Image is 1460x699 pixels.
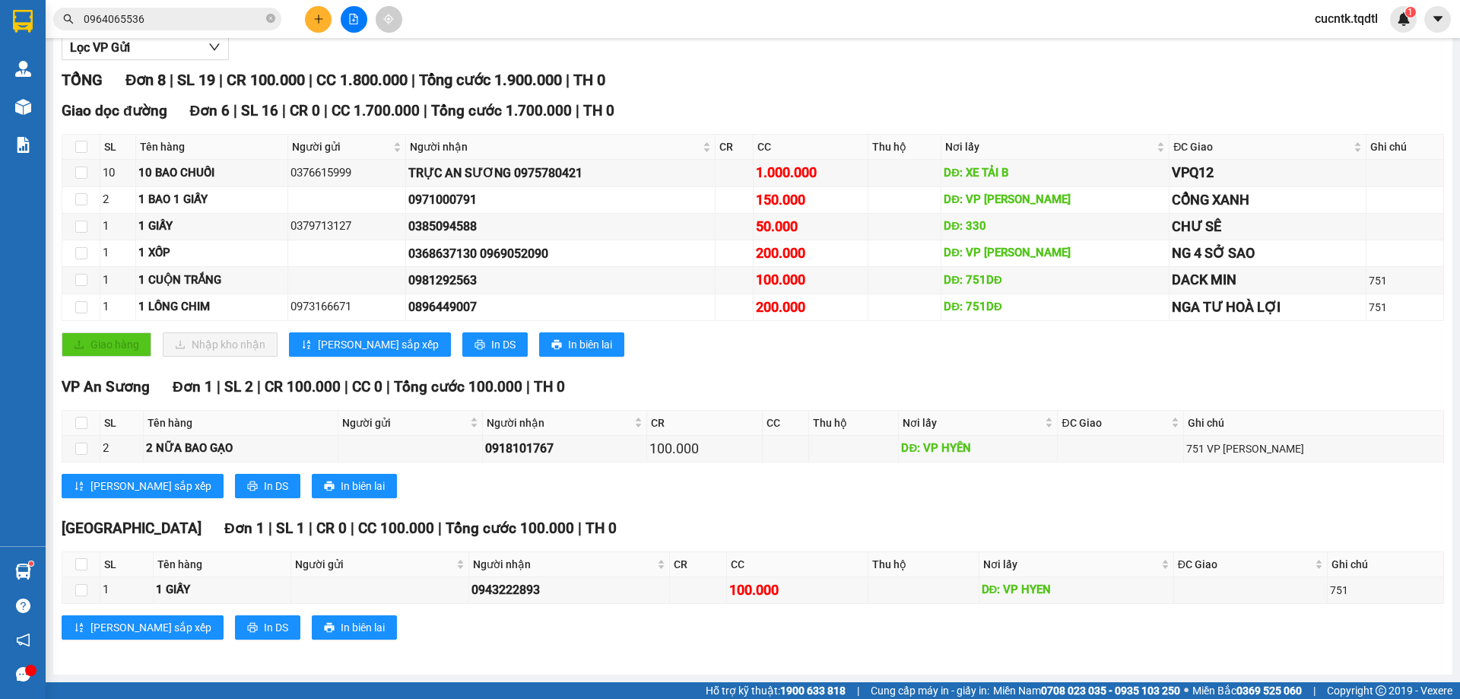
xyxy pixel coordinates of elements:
[408,297,713,316] div: 0896449007
[103,298,133,316] div: 1
[756,189,865,211] div: 150.000
[945,138,1154,155] span: Nơi lấy
[576,102,579,119] span: |
[408,190,713,209] div: 0971000791
[103,164,133,183] div: 10
[15,99,31,115] img: warehouse-icon
[105,82,202,132] li: VP [GEOGRAPHIC_DATA]
[156,581,288,599] div: 1 GIẤY
[15,564,31,580] img: warehouse-icon
[62,36,229,60] button: Lọc VP Gửi
[376,6,402,33] button: aim
[408,164,713,183] div: TRỰC AN SƯƠNG 0975780421
[871,682,989,699] span: Cung cấp máy in - giấy in:
[208,41,221,53] span: down
[264,478,288,494] span: In DS
[8,82,105,116] li: VP VP 330 [PERSON_NAME]
[1313,682,1316,699] span: |
[473,556,654,573] span: Người nhận
[227,71,305,89] span: CR 100.000
[16,599,30,613] span: question-circle
[74,481,84,493] span: sort-ascending
[103,218,133,236] div: 1
[780,685,846,697] strong: 1900 633 818
[1328,552,1444,577] th: Ghi chú
[312,615,397,640] button: printerIn biên lai
[309,71,313,89] span: |
[170,71,173,89] span: |
[446,519,574,537] span: Tổng cước 100.000
[408,217,713,236] div: 0385094588
[534,378,565,396] span: TH 0
[809,411,899,436] th: Thu hộ
[670,552,727,577] th: CR
[100,411,144,436] th: SL
[125,71,166,89] span: Đơn 8
[154,552,291,577] th: Tên hàng
[1172,243,1363,264] div: NG 4 SỞ SAO
[647,411,763,436] th: CR
[163,332,278,357] button: downloadNhập kho nhận
[383,14,394,24] span: aim
[526,378,530,396] span: |
[1369,272,1441,289] div: 751
[290,164,403,183] div: 0376615999
[62,474,224,498] button: sort-ascending[PERSON_NAME] sắp xếp
[386,378,390,396] span: |
[62,615,224,640] button: sort-ascending[PERSON_NAME] sắp xếp
[727,552,869,577] th: CC
[100,135,136,160] th: SL
[341,6,367,33] button: file-add
[1184,688,1189,694] span: ⚪️
[868,135,942,160] th: Thu hộ
[1062,415,1167,431] span: ĐC Giao
[247,481,258,493] span: printer
[324,481,335,493] span: printer
[173,378,213,396] span: Đơn 1
[763,411,809,436] th: CC
[74,622,84,634] span: sort-ascending
[394,378,522,396] span: Tổng cước 100.000
[241,102,278,119] span: SL 16
[756,269,865,291] div: 100.000
[62,332,151,357] button: uploadGiao hàng
[756,216,865,237] div: 50.000
[15,61,31,77] img: warehouse-icon
[1405,7,1416,17] sup: 1
[62,378,150,396] span: VP An Sương
[16,667,30,682] span: message
[316,71,408,89] span: CC 1.800.000
[857,682,859,699] span: |
[90,478,211,494] span: [PERSON_NAME] sắp xếp
[190,102,230,119] span: Đơn 6
[471,580,667,599] div: 0943222893
[292,138,390,155] span: Người gửi
[312,474,397,498] button: printerIn biên lai
[487,415,631,431] span: Người nhận
[138,244,285,262] div: 1 XỐP
[62,102,167,119] span: Giao dọc đường
[235,474,300,498] button: printerIn DS
[342,415,467,431] span: Người gửi
[982,581,1171,599] div: DĐ: VP HYEN
[103,191,133,209] div: 2
[729,580,866,601] div: 100.000
[716,135,754,160] th: CR
[756,162,865,183] div: 1.000.000
[868,552,979,577] th: Thu hộ
[1186,440,1441,457] div: 751 VP [PERSON_NAME]
[408,244,713,263] div: 0368637130 0969052090
[983,556,1158,573] span: Nơi lấy
[324,622,335,634] span: printer
[754,135,868,160] th: CC
[62,519,202,537] span: [GEOGRAPHIC_DATA]
[13,10,33,33] img: logo-vxr
[1184,411,1444,436] th: Ghi chú
[993,682,1180,699] span: Miền Nam
[578,519,582,537] span: |
[539,332,624,357] button: printerIn biên lai
[1366,135,1444,160] th: Ghi chú
[431,102,572,119] span: Tổng cước 1.700.000
[706,682,846,699] span: Hỗ trợ kỹ thuật:
[309,519,313,537] span: |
